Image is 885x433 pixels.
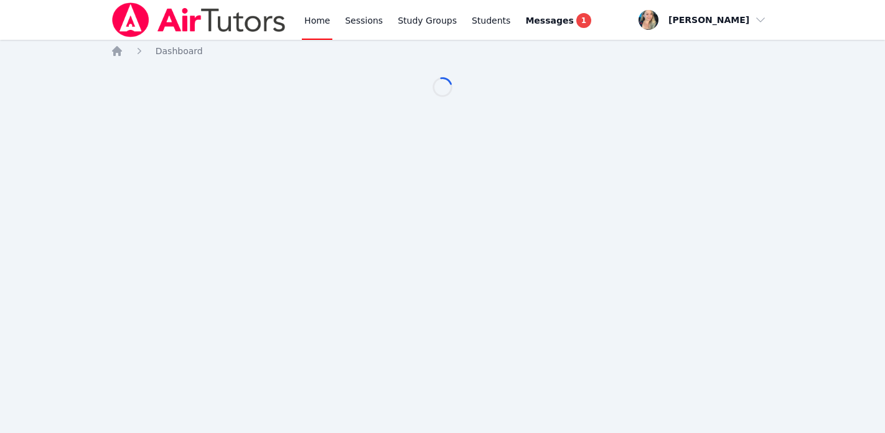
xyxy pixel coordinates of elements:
[576,13,591,28] span: 1
[156,45,203,57] a: Dashboard
[525,14,573,27] span: Messages
[111,45,775,57] nav: Breadcrumb
[156,46,203,56] span: Dashboard
[111,2,287,37] img: Air Tutors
